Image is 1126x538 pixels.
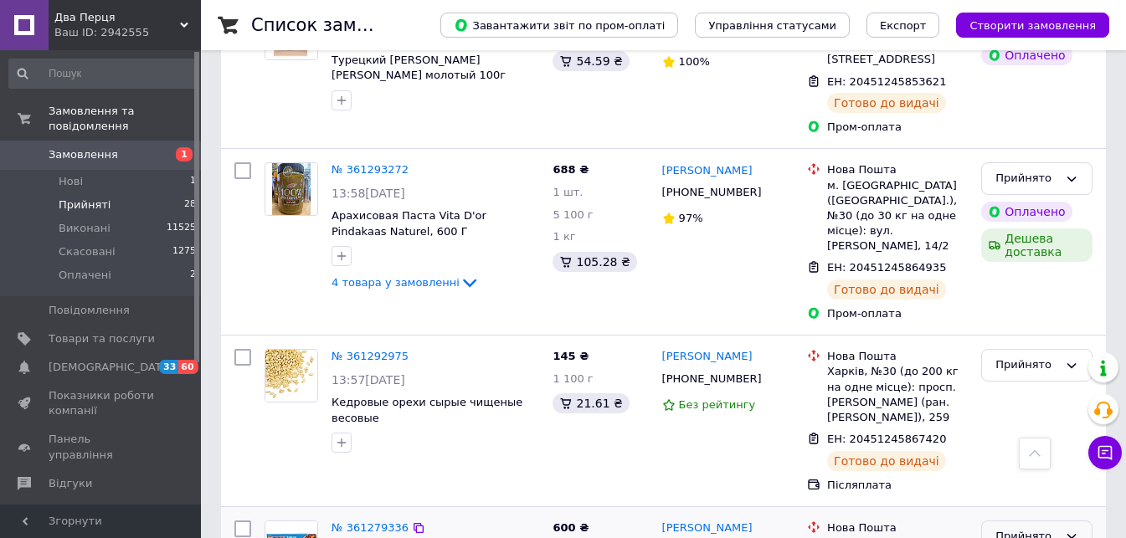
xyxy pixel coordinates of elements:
a: [PERSON_NAME] [662,163,753,179]
span: Панель управління [49,432,155,462]
span: Прийняті [59,197,111,213]
span: 11525 [167,221,196,236]
div: м. [GEOGRAPHIC_DATA] ([GEOGRAPHIC_DATA].), №30 (до 30 кг на одне місце): вул. [PERSON_NAME], 14/2 [827,178,968,254]
span: 2 [190,268,196,283]
span: 13:57[DATE] [332,373,405,387]
span: 5 100 г [553,208,593,221]
span: [DEMOGRAPHIC_DATA] [49,360,172,375]
span: Управління статусами [708,19,836,32]
div: Харків, №30 (до 200 кг на одне місце): просп.[PERSON_NAME] (ран. [PERSON_NAME]), 259 [827,364,968,425]
button: Чат з покупцем [1088,436,1122,469]
span: 688 ₴ [553,163,589,176]
span: 145 ₴ [553,350,589,362]
div: Нова Пошта [827,520,968,535]
span: 33 [159,360,178,374]
span: Два Перця [54,10,180,25]
span: 1 кг [553,230,575,243]
a: Створити замовлення [939,18,1109,31]
span: 1 [190,174,196,189]
div: Готово до видачі [827,451,946,471]
div: 21.61 ₴ [553,393,629,413]
span: 60 [178,360,198,374]
span: 1275 [172,244,196,259]
span: Відгуки [49,476,92,491]
a: [PERSON_NAME] [662,520,753,536]
span: Експорт [880,19,927,32]
a: № 361292975 [332,350,409,362]
span: 600 ₴ [553,521,589,534]
span: 1 100 г [553,372,593,385]
span: Виконані [59,221,111,236]
div: Прийнято [995,170,1058,187]
div: Оплачено [981,202,1072,222]
button: Створити замовлення [956,13,1109,38]
a: Кедровые орехи сырые чищеные весовые [332,396,522,424]
div: Готово до видачі [827,279,946,300]
span: 4 товара у замовленні [332,276,460,289]
a: № 361279336 [332,521,409,534]
div: 105.28 ₴ [553,252,636,272]
span: ЕН: 20451245853621 [827,75,946,88]
div: Пром-оплата [827,120,968,135]
div: Дешева доставка [981,228,1093,262]
img: Фото товару [265,350,317,402]
a: Фото товару [265,349,318,402]
span: Завантажити звіт по пром-оплаті [454,18,665,33]
span: 97% [679,212,703,224]
button: Експорт [866,13,940,38]
span: Замовлення [49,147,118,162]
button: Управління статусами [695,13,850,38]
div: Ваш ID: 2942555 [54,25,201,40]
span: Замовлення та повідомлення [49,104,201,134]
input: Пошук [8,59,198,89]
div: 54.59 ₴ [553,51,629,71]
a: 4 товара у замовленні [332,276,480,289]
span: 13:58[DATE] [332,187,405,200]
a: № 361293272 [332,163,409,176]
div: Оплачено [981,45,1072,65]
span: 1 [176,147,193,161]
a: Арахисовая Паста Vita D'or Pindakaas Naturel, 600 Г [332,209,486,238]
span: 100% [679,55,710,68]
div: Нова Пошта [827,349,968,364]
span: 1 шт. [553,186,583,198]
div: Прийнято [995,356,1058,374]
button: Завантажити звіт по пром-оплаті [440,13,678,38]
h1: Список замовлень [251,15,421,35]
img: Фото товару [272,163,311,215]
span: Скасовані [59,244,116,259]
span: ЕН: 20451245864935 [827,261,946,274]
a: Фото товару [265,162,318,216]
span: ЕН: 20451245867420 [827,433,946,445]
span: [PHONE_NUMBER] [662,186,762,198]
div: Післяплата [827,478,968,493]
div: Пром-оплата [827,306,968,321]
span: Повідомлення [49,303,130,318]
span: Оплачені [59,268,111,283]
span: Нові [59,174,83,189]
div: Нова Пошта [827,162,968,177]
span: [PHONE_NUMBER] [662,372,762,385]
span: Товари та послуги [49,331,155,346]
span: Показники роботи компанії [49,388,155,418]
span: 28 [184,197,196,213]
span: Створити замовлення [969,19,1096,32]
div: Готово до видачі [827,93,946,113]
span: Без рейтингу [679,398,756,411]
a: Турецкий [PERSON_NAME] [PERSON_NAME] молотый 100г [332,54,506,82]
a: [PERSON_NAME] [662,349,753,365]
